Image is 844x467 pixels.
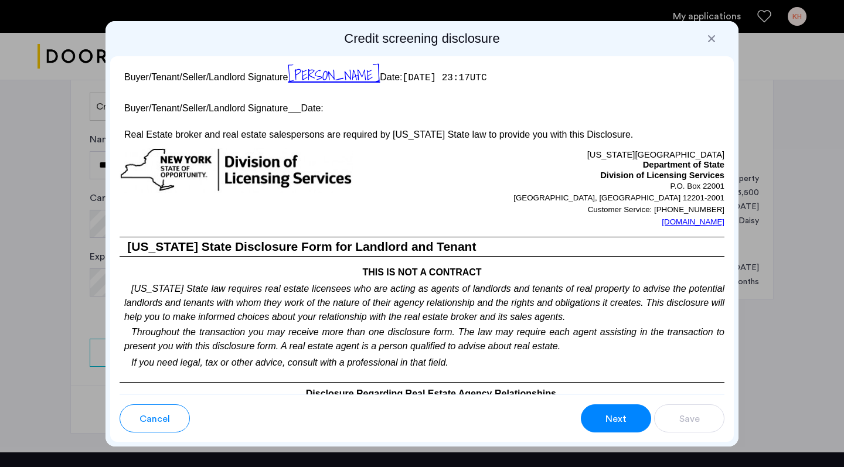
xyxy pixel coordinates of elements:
[662,216,724,228] a: [DOMAIN_NAME]
[422,180,724,192] p: P.O. Box 22001
[422,160,724,171] p: Department of State
[124,72,288,82] span: Buyer/Tenant/Seller/Landlord Signature
[120,353,724,370] p: If you need legal, tax or other advice, consult with a professional in that field.
[120,257,724,279] h4: THIS IS NOT A CONTRACT
[422,171,724,181] p: Division of Licensing Services
[120,237,724,257] h3: [US_STATE] State Disclosure Form for Landlord and Tenant
[605,412,627,426] span: Next
[422,192,724,204] p: [GEOGRAPHIC_DATA], [GEOGRAPHIC_DATA] 12201-2001
[422,204,724,216] p: Customer Service: [PHONE_NUMBER]
[581,404,651,432] button: button
[120,128,724,142] p: Real Estate broker and real estate salespersons are required by [US_STATE] State law to provide y...
[679,412,700,426] span: Save
[110,30,734,47] h2: Credit screening disclosure
[139,412,170,426] span: Cancel
[120,404,190,432] button: button
[380,72,402,82] span: Date:
[403,73,487,83] span: [DATE] 23:17UTC
[120,98,724,115] p: Buyer/Tenant/Seller/Landlord Signature Date:
[288,64,380,86] span: [PERSON_NAME]
[120,382,724,401] h4: Disclosure Regarding Real Estate Agency Relationships
[422,148,724,161] p: [US_STATE][GEOGRAPHIC_DATA]
[120,279,724,324] p: [US_STATE] State law requires real estate licensees who are acting as agents of landlords and ten...
[120,324,724,354] p: Throughout the transaction you may receive more than one disclosure form. The law may require eac...
[120,148,353,193] img: new-york-logo.png
[654,404,724,432] button: button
